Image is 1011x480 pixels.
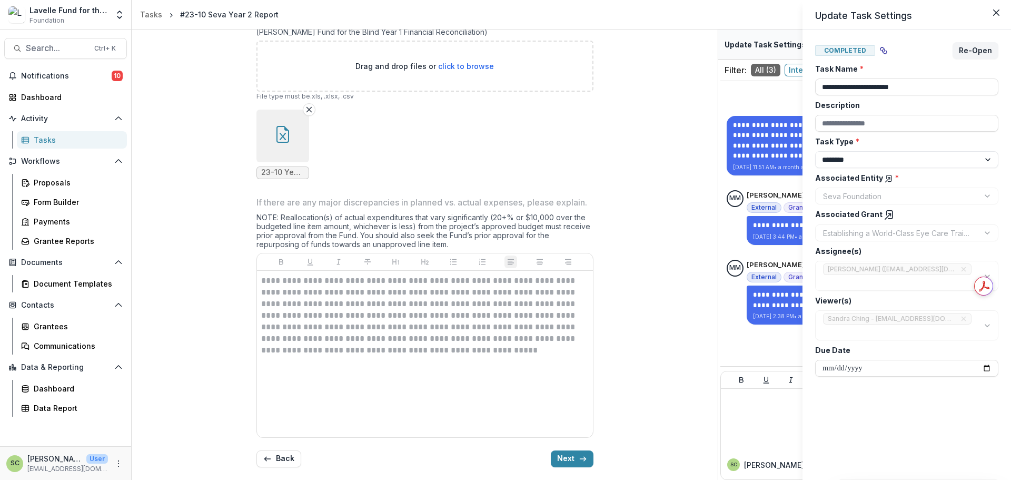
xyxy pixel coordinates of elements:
[875,42,892,59] button: View dependent tasks
[815,45,875,56] span: Completed
[815,246,992,257] label: Assignee(s)
[815,136,992,147] label: Task Type
[815,345,992,356] label: Due Date
[815,172,992,183] label: Associated Entity
[815,63,992,74] label: Task Name
[815,209,992,220] label: Associated Grant
[953,42,998,59] button: Re-Open
[815,295,992,306] label: Viewer(s)
[815,100,992,111] label: Description
[988,4,1005,21] button: Close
